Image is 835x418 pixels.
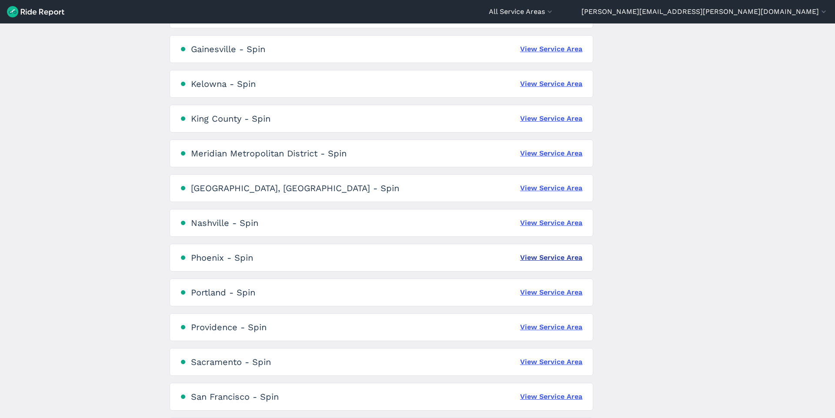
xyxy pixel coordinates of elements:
div: Meridian Metropolitan District - Spin [191,148,347,159]
a: View Service Area [520,183,582,193]
div: Gainesville - Spin [191,44,265,54]
div: Nashville - Spin [191,218,258,228]
a: View Service Area [520,79,582,89]
div: King County - Spin [191,113,271,124]
div: Providence - Spin [191,322,267,332]
div: [GEOGRAPHIC_DATA], [GEOGRAPHIC_DATA] - Spin [191,183,399,193]
div: San Francisco - Spin [191,391,279,402]
div: Portland - Spin [191,287,255,298]
a: View Service Area [520,148,582,159]
a: View Service Area [520,218,582,228]
a: View Service Area [520,113,582,124]
a: View Service Area [520,357,582,367]
div: Sacramento - Spin [191,357,271,367]
a: View Service Area [520,252,582,263]
a: View Service Area [520,322,582,332]
a: View Service Area [520,287,582,298]
div: Kelowna - Spin [191,79,256,89]
button: All Service Areas [489,7,554,17]
button: [PERSON_NAME][EMAIL_ADDRESS][PERSON_NAME][DOMAIN_NAME] [581,7,828,17]
img: Ride Report [7,6,64,17]
div: Phoenix - Spin [191,252,253,263]
a: View Service Area [520,391,582,402]
a: View Service Area [520,44,582,54]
